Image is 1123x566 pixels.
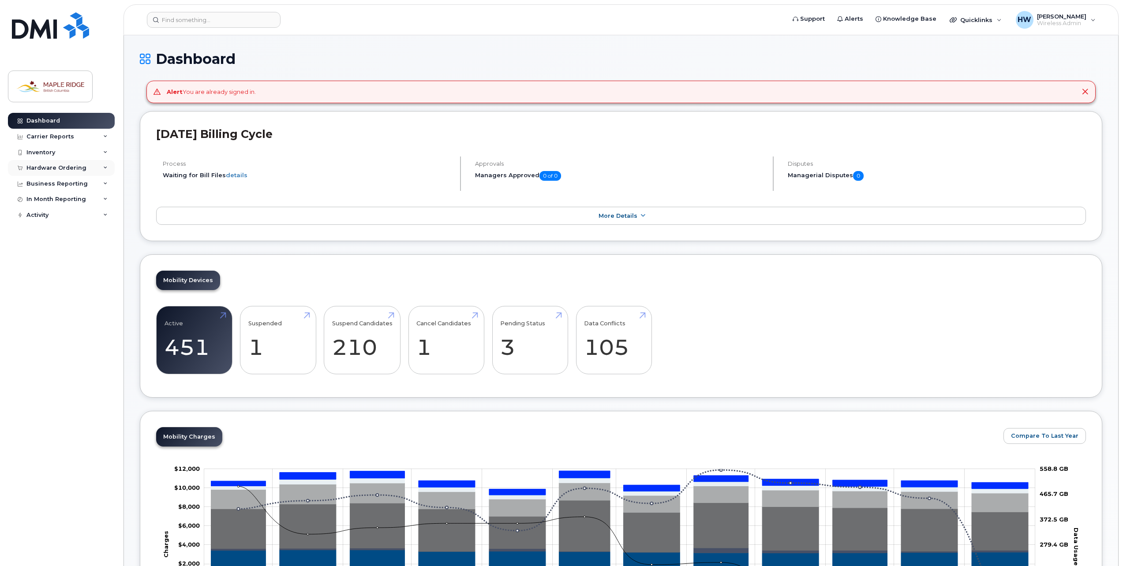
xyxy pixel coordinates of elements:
h4: Process [163,160,453,167]
a: Data Conflicts 105 [584,311,644,369]
li: Waiting for Bill Files [163,171,453,179]
span: Compare To Last Year [1011,432,1078,440]
a: Mobility Devices [156,271,220,290]
tspan: 558.8 GB [1040,465,1068,472]
g: $0 [178,522,200,529]
tspan: $8,000 [178,503,200,510]
h4: Disputes [788,160,1086,167]
a: Suspend Candidates 210 [332,311,393,369]
tspan: $12,000 [174,465,200,472]
a: details [226,171,247,179]
div: You are already signed in. [167,88,256,96]
tspan: $6,000 [178,522,200,529]
g: Features [211,483,1028,516]
a: Pending Status 3 [500,311,560,369]
g: $0 [174,465,200,472]
a: Active 451 [165,311,224,369]
tspan: Charges [162,531,169,558]
tspan: 372.5 GB [1040,516,1068,523]
h4: Approvals [475,160,765,167]
tspan: 279.4 GB [1040,541,1068,548]
tspan: $4,000 [178,541,200,548]
h5: Managerial Disputes [788,171,1086,181]
g: $0 [178,503,200,510]
a: Suspended 1 [248,311,308,369]
h5: Managers Approved [475,171,765,181]
strong: Alert [167,88,183,95]
h2: [DATE] Billing Cycle [156,127,1086,141]
tspan: $10,000 [174,484,200,491]
g: PST [211,471,1028,495]
span: More Details [599,212,637,219]
tspan: Data Usage [1073,528,1080,566]
a: Cancel Candidates 1 [416,311,476,369]
g: Data [211,500,1028,552]
g: $0 [174,484,200,491]
button: Compare To Last Year [1003,428,1086,444]
tspan: 465.7 GB [1040,490,1068,497]
g: GST [211,478,1028,499]
a: Mobility Charges [156,427,222,447]
g: Roaming [211,548,1028,553]
g: $0 [178,541,200,548]
h1: Dashboard [140,51,1102,67]
span: 0 [853,171,864,181]
span: 0 of 0 [539,171,561,181]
